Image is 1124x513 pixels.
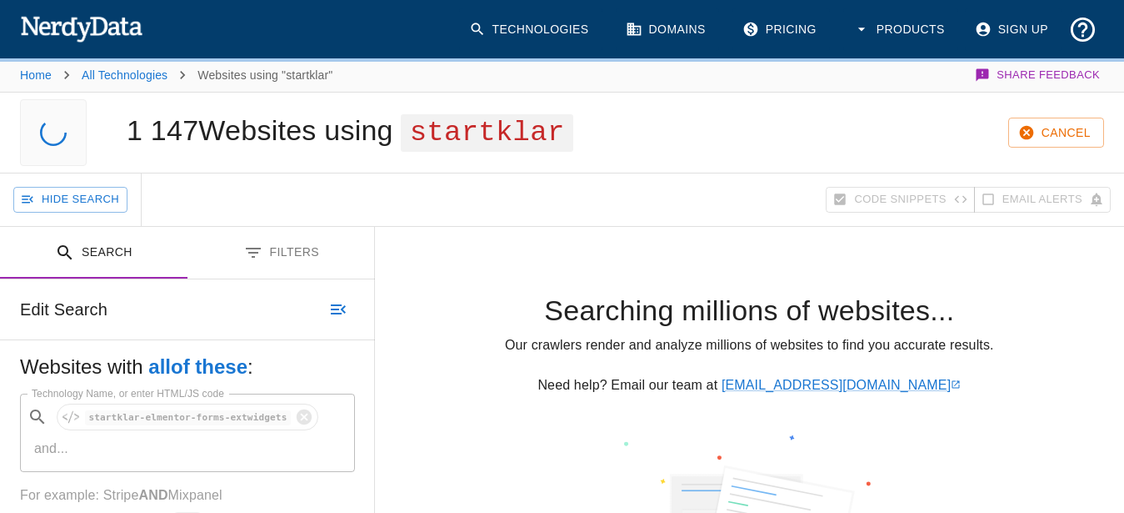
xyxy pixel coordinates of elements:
b: all of these [148,355,247,378]
a: Technologies [459,8,602,51]
button: Support and Documentation [1062,8,1104,51]
label: Technology Name, or enter HTML/JS code [32,386,224,400]
h6: Edit Search [20,296,107,323]
h5: Websites with : [20,354,355,380]
a: Pricing [732,8,830,51]
nav: breadcrumb [20,58,332,92]
img: NerdyData.com [20,12,142,45]
button: Cancel [1008,118,1104,148]
h1: 1 147 Websites using [127,114,573,146]
h4: Searching millions of websites... [402,294,1097,329]
button: Products [843,8,958,51]
p: For example: Stripe Mixpanel [20,485,355,505]
p: Websites using "startklar" [197,67,332,83]
a: Home [20,68,52,82]
button: Share Feedback [972,58,1104,92]
a: Domains [616,8,719,51]
p: Our crawlers render and analyze millions of websites to find you accurate results. Need help? Ema... [402,335,1097,395]
span: startklar [401,114,572,152]
a: Sign Up [965,8,1062,51]
a: All Technologies [82,68,167,82]
a: [EMAIL_ADDRESS][DOMAIN_NAME] [722,378,961,392]
b: AND [138,488,167,502]
button: Filters [187,227,375,279]
button: Hide Search [13,187,127,213]
p: and ... [27,439,75,459]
